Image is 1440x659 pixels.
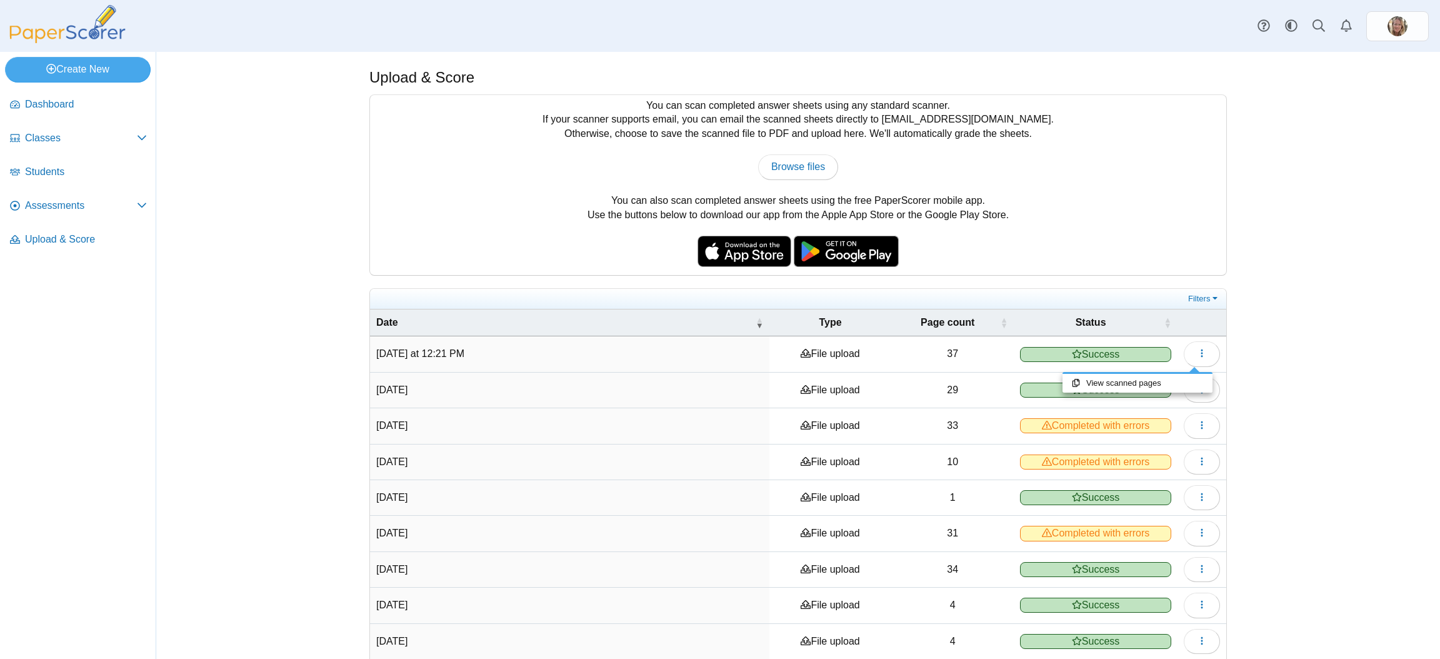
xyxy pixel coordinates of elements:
time: Mar 12, 2025 at 3:36 PM [376,636,407,646]
span: Upload & Score [25,233,147,246]
a: Browse files [758,154,838,179]
time: Apr 27, 2025 at 3:05 PM [376,492,407,503]
img: apple-store-badge.svg [697,236,791,267]
time: Apr 9, 2025 at 10:58 AM [376,564,407,575]
a: Filters [1185,293,1223,305]
a: Students [5,158,152,188]
a: Upload & Score [5,225,152,255]
img: PaperScorer [5,5,130,43]
time: Oct 14, 2025 at 12:21 PM [376,348,464,359]
span: Success [1020,562,1171,577]
span: Dashboard [25,98,147,111]
td: 33 [891,408,1014,444]
span: Date : Activate to remove sorting [756,316,763,329]
span: Completed with errors [1020,526,1171,541]
a: Classes [5,124,152,154]
span: Assessments [25,199,137,213]
td: File upload [769,516,891,551]
td: 10 [891,445,1014,480]
img: ps.HiLHSjYu6LUjlmKa [1387,16,1407,36]
td: 31 [891,516,1014,551]
td: File upload [769,480,891,516]
span: Type [776,316,885,329]
a: Create New [5,57,151,82]
span: Page count [897,316,997,329]
span: Status : Activate to sort [1164,316,1171,329]
span: Success [1020,634,1171,649]
div: You can scan completed answer sheets using any standard scanner. If your scanner supports email, ... [370,95,1226,275]
span: Success [1020,490,1171,505]
time: Apr 9, 2025 at 11:50 AM [376,528,407,538]
td: 1 [891,480,1014,516]
img: google-play-badge.png [794,236,899,267]
time: May 5, 2025 at 11:05 AM [376,420,407,431]
span: Students [25,165,147,179]
time: May 5, 2025 at 9:23 AM [376,456,407,467]
td: 34 [891,552,1014,588]
a: View scanned pages [1062,374,1212,393]
span: Date [376,316,753,329]
td: 4 [891,588,1014,623]
a: Dashboard [5,90,152,120]
time: May 5, 2025 at 11:56 AM [376,385,407,395]
span: Success [1020,347,1171,362]
td: 29 [891,373,1014,408]
span: Status [1020,316,1161,329]
time: Mar 24, 2025 at 9:45 AM [376,600,407,610]
td: File upload [769,408,891,444]
a: Alerts [1332,13,1360,40]
td: File upload [769,336,891,372]
a: ps.HiLHSjYu6LUjlmKa [1366,11,1429,41]
span: Classes [25,131,137,145]
span: Page count : Activate to sort [1000,316,1007,329]
a: Assessments [5,191,152,221]
span: Completed with errors [1020,418,1171,433]
td: File upload [769,588,891,623]
td: File upload [769,445,891,480]
h1: Upload & Score [369,67,474,88]
span: Kristalyn Salters-Pedneault [1387,16,1407,36]
span: Success [1020,598,1171,613]
span: Browse files [771,161,825,172]
td: 37 [891,336,1014,372]
td: File upload [769,373,891,408]
a: PaperScorer [5,34,130,45]
td: File upload [769,552,891,588]
span: Success [1020,383,1171,398]
span: Completed with errors [1020,455,1171,470]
